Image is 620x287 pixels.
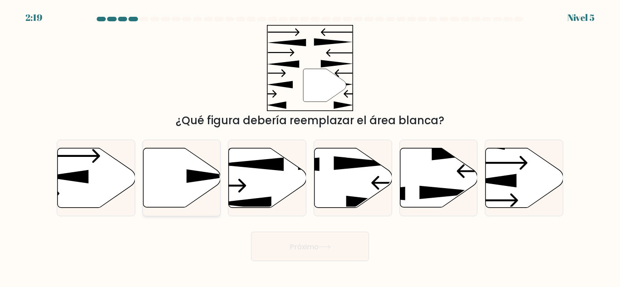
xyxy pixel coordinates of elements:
[303,69,346,102] g: "
[290,241,319,252] font: Próximo
[176,113,444,128] font: ¿Qué figura debería reemplazar el área blanca?
[25,11,42,24] font: 2:19
[251,232,369,261] button: Próximo
[567,11,595,24] font: Nivel 5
